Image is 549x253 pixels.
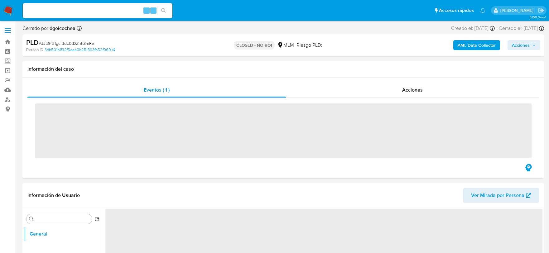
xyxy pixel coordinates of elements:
[157,6,170,15] button: search-icon
[402,86,423,93] span: Acciones
[144,7,149,13] span: Alt
[23,7,172,15] input: Buscar usuario o caso...
[29,217,34,222] button: Buscar
[48,25,75,32] b: dgoicochea
[496,25,498,32] span: -
[463,188,539,203] button: Ver Mirada por Persona
[451,25,495,32] div: Creado el: [DATE]
[35,103,532,158] span: ‌
[499,25,544,32] div: Cerrado el: [DATE]
[322,41,333,49] span: LOW
[26,47,43,53] b: Person ID
[277,42,294,49] div: MLM
[480,8,485,13] a: Notificaciones
[144,86,170,93] span: Eventos ( 1 )
[22,25,75,32] span: Cerrado por
[500,7,536,13] p: dalia.goicochea@mercadolibre.com.mx
[296,42,333,49] span: Riesgo PLD:
[94,217,99,223] button: Volver al orden por defecto
[27,192,80,198] h1: Información de Usuario
[45,47,115,53] a: 3db501b1f92f5eaa0b251363fb52f069
[152,7,154,13] span: s
[512,40,530,50] span: Acciones
[27,66,539,72] h1: Información del caso
[453,40,500,50] button: AML Data Collector
[439,7,474,14] span: Accesos rápidos
[35,217,89,222] input: Buscar
[471,188,524,203] span: Ver Mirada por Persona
[234,41,275,50] p: CLOSED - NO ROI
[538,7,544,14] a: Salir
[458,40,496,50] b: AML Data Collector
[508,40,540,50] button: Acciones
[24,227,102,241] button: General
[26,37,39,47] b: PLD
[39,40,94,46] span: # JJE9rB1gclBdc0tDZhtiZmRe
